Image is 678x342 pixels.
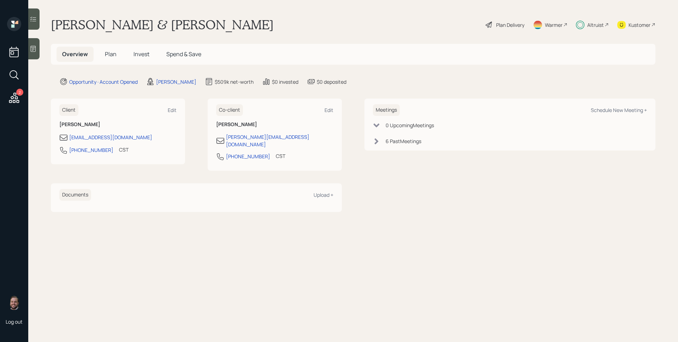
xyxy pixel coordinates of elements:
[325,107,333,113] div: Edit
[386,122,434,129] div: 0 Upcoming Meeting s
[216,104,243,116] h6: Co-client
[51,17,274,33] h1: [PERSON_NAME] & [PERSON_NAME]
[59,122,177,128] h6: [PERSON_NAME]
[16,89,23,96] div: 2
[166,50,201,58] span: Spend & Save
[133,50,149,58] span: Invest
[629,21,650,29] div: Kustomer
[317,78,346,85] div: $0 deposited
[62,50,88,58] span: Overview
[7,296,21,310] img: james-distasi-headshot.png
[69,146,113,154] div: [PHONE_NUMBER]
[216,122,333,128] h6: [PERSON_NAME]
[587,21,604,29] div: Altruist
[59,189,91,201] h6: Documents
[119,146,129,153] div: CST
[276,152,285,160] div: CST
[69,134,152,141] div: [EMAIL_ADDRESS][DOMAIN_NAME]
[272,78,298,85] div: $0 invested
[545,21,563,29] div: Warmer
[226,133,333,148] div: [PERSON_NAME][EMAIL_ADDRESS][DOMAIN_NAME]
[496,21,524,29] div: Plan Delivery
[215,78,254,85] div: $509k net-worth
[314,191,333,198] div: Upload +
[591,107,647,113] div: Schedule New Meeting +
[156,78,196,85] div: [PERSON_NAME]
[69,78,138,85] div: Opportunity · Account Opened
[373,104,400,116] h6: Meetings
[168,107,177,113] div: Edit
[59,104,78,116] h6: Client
[386,137,421,145] div: 6 Past Meeting s
[6,318,23,325] div: Log out
[226,153,270,160] div: [PHONE_NUMBER]
[105,50,117,58] span: Plan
